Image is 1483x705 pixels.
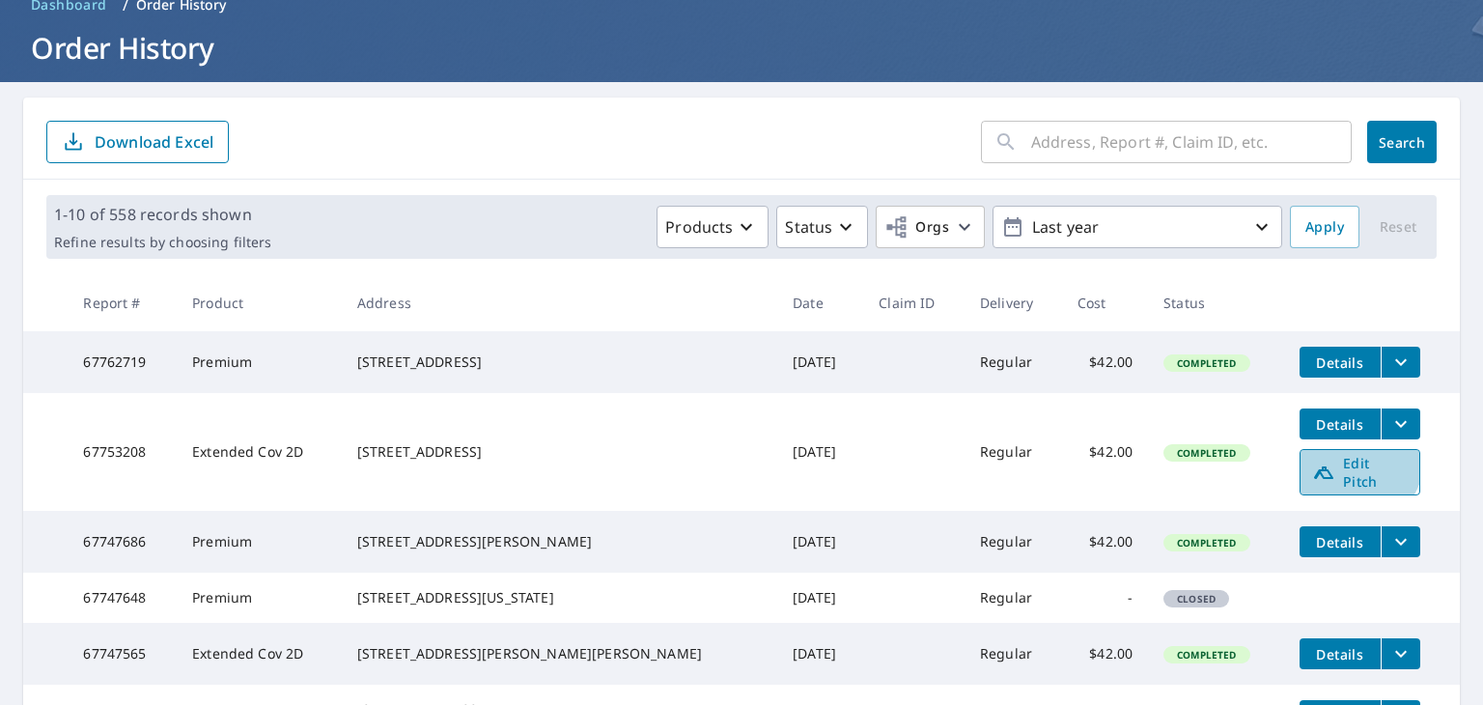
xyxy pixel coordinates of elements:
td: Regular [965,331,1062,393]
button: Apply [1290,206,1359,248]
td: [DATE] [777,573,863,623]
button: detailsBtn-67753208 [1300,409,1381,439]
a: Edit Pitch [1300,449,1420,495]
button: detailsBtn-67762719 [1300,347,1381,378]
div: [STREET_ADDRESS] [357,352,762,372]
p: Status [785,215,832,239]
td: - [1062,573,1148,623]
span: Completed [1165,536,1247,550]
p: Last year [1024,211,1250,244]
p: 1-10 of 558 records shown [54,203,271,226]
th: Delivery [965,274,1062,331]
td: Premium [177,573,342,623]
td: [DATE] [777,623,863,685]
td: 67753208 [68,393,177,511]
span: Details [1311,533,1369,551]
th: Report # [68,274,177,331]
button: Download Excel [46,121,229,163]
td: 67747565 [68,623,177,685]
button: Products [657,206,769,248]
button: Status [776,206,868,248]
button: filesDropdownBtn-67753208 [1381,409,1420,439]
button: Orgs [876,206,985,248]
span: Search [1383,133,1421,152]
p: Products [665,215,733,239]
td: $42.00 [1062,331,1148,393]
td: [DATE] [777,331,863,393]
td: $42.00 [1062,393,1148,511]
td: Regular [965,573,1062,623]
td: $42.00 [1062,511,1148,573]
th: Cost [1062,274,1148,331]
td: 67747648 [68,573,177,623]
input: Address, Report #, Claim ID, etc. [1031,115,1352,169]
th: Date [777,274,863,331]
button: Search [1367,121,1437,163]
th: Address [342,274,777,331]
span: Details [1311,353,1369,372]
p: Refine results by choosing filters [54,234,271,251]
button: Last year [993,206,1282,248]
td: 67747686 [68,511,177,573]
td: Premium [177,331,342,393]
td: Regular [965,623,1062,685]
div: [STREET_ADDRESS] [357,442,762,462]
td: [DATE] [777,511,863,573]
td: 67762719 [68,331,177,393]
span: Edit Pitch [1312,454,1408,491]
div: [STREET_ADDRESS][PERSON_NAME][PERSON_NAME] [357,644,762,663]
th: Status [1148,274,1284,331]
h1: Order History [23,28,1460,68]
span: Completed [1165,648,1247,662]
td: Premium [177,511,342,573]
button: detailsBtn-67747565 [1300,638,1381,669]
th: Product [177,274,342,331]
th: Claim ID [863,274,965,331]
td: Regular [965,393,1062,511]
span: Details [1311,415,1369,434]
span: Completed [1165,446,1247,460]
td: [DATE] [777,393,863,511]
span: Orgs [884,215,949,240]
td: Regular [965,511,1062,573]
td: Extended Cov 2D [177,393,342,511]
span: Completed [1165,356,1247,370]
span: Apply [1305,215,1344,240]
div: [STREET_ADDRESS][US_STATE] [357,588,762,607]
button: filesDropdownBtn-67747565 [1381,638,1420,669]
span: Details [1311,645,1369,663]
button: filesDropdownBtn-67762719 [1381,347,1420,378]
button: filesDropdownBtn-67747686 [1381,526,1420,557]
td: $42.00 [1062,623,1148,685]
button: detailsBtn-67747686 [1300,526,1381,557]
div: [STREET_ADDRESS][PERSON_NAME] [357,532,762,551]
p: Download Excel [95,131,213,153]
span: Closed [1165,592,1227,606]
td: Extended Cov 2D [177,623,342,685]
